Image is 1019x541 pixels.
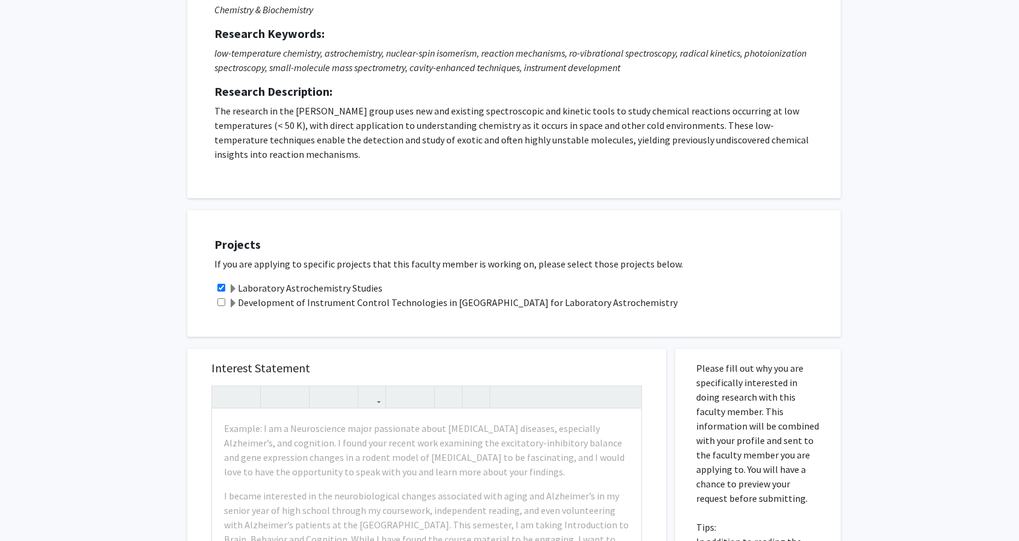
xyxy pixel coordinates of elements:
h5: Interest Statement [211,361,642,375]
strong: Research Keywords: [214,26,325,41]
p: The research in the [PERSON_NAME] group uses new and existing spectroscopic and kinetic tools to ... [214,104,814,161]
button: Emphasis (Ctrl + I) [285,386,306,407]
button: Strong (Ctrl + B) [264,386,285,407]
label: Laboratory Astrochemistry Studies [228,281,382,295]
strong: Projects [214,237,261,252]
iframe: Chat [9,487,51,532]
button: Unordered list [389,386,410,407]
i: Chemistry & Biochemistry [214,4,313,16]
label: Development of Instrument Control Technologies in [GEOGRAPHIC_DATA] for Laboratory Astrochemistry [228,295,678,310]
button: Link [361,386,382,407]
p: low-temperature chemistry, astrochemistry, nuclear-spin isomerism, reaction mechanisms, ro-vibrat... [214,46,814,75]
button: Subscript [334,386,355,407]
strong: Research Description: [214,84,332,99]
button: Fullscreen [617,386,638,407]
p: If you are applying to specific projects that this faculty member is working on, please select th... [214,257,829,271]
button: Insert horizontal rule [466,386,487,407]
button: Ordered list [410,386,431,407]
button: Undo (Ctrl + Z) [215,386,236,407]
button: Superscript [313,386,334,407]
button: Redo (Ctrl + Y) [236,386,257,407]
button: Remove format [438,386,459,407]
p: Example: I am a Neuroscience major passionate about [MEDICAL_DATA] diseases, especially Alzheimer... [224,421,629,479]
